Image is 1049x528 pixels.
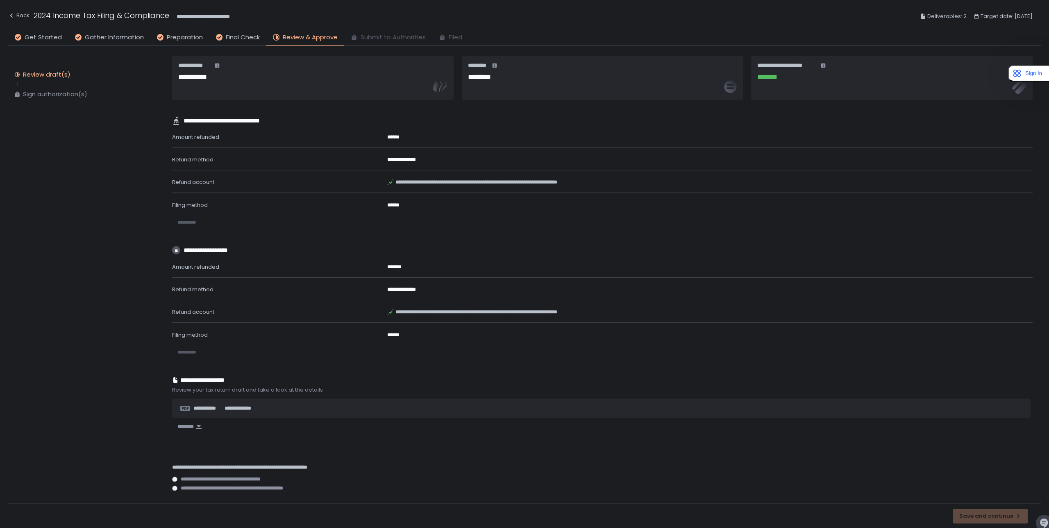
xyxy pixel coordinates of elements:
[226,33,260,42] span: Final Check
[8,11,30,20] div: Back
[172,178,214,186] span: Refund account
[981,11,1033,21] span: Target date: [DATE]
[172,156,213,163] span: Refund method
[449,33,462,42] span: Filed
[283,33,338,42] span: Review & Approve
[172,286,213,293] span: Refund method
[85,33,144,42] span: Gather Information
[8,10,30,23] button: Back
[172,201,208,209] span: Filing method
[172,133,219,141] span: Amount refunded
[23,90,87,98] div: Sign authorization(s)
[172,308,214,316] span: Refund account
[361,33,426,42] span: Submit to Authorities
[172,331,208,339] span: Filing method
[927,11,967,21] span: Deliverables: 2
[23,70,70,79] div: Review draft(s)
[34,10,169,21] h1: 2024 Income Tax Filing & Compliance
[25,33,62,42] span: Get Started
[172,263,219,271] span: Amount refunded
[167,33,203,42] span: Preparation
[172,386,1033,394] span: Review your tax return draft and take a look at the details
